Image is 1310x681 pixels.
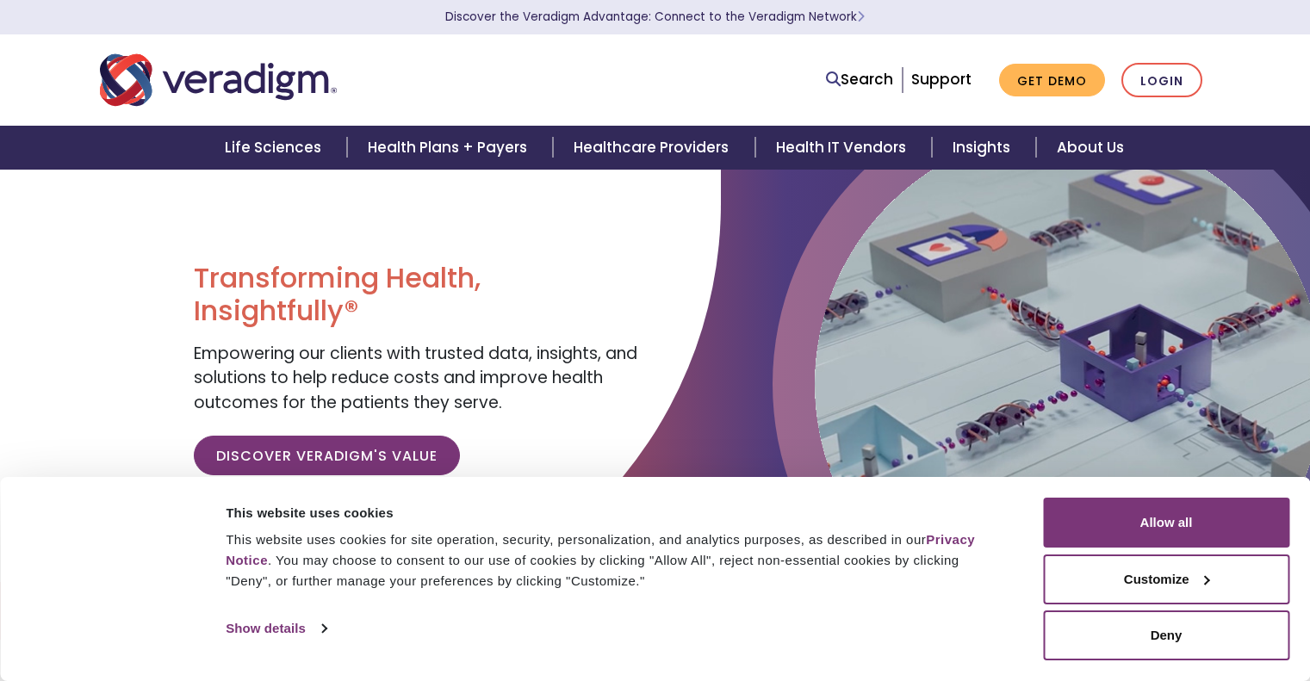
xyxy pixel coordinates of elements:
[755,126,932,170] a: Health IT Vendors
[1043,610,1289,660] button: Deny
[1043,554,1289,604] button: Customize
[226,503,1004,523] div: This website uses cookies
[932,126,1036,170] a: Insights
[194,342,637,414] span: Empowering our clients with trusted data, insights, and solutions to help reduce costs and improv...
[553,126,754,170] a: Healthcare Providers
[194,436,460,475] a: Discover Veradigm's Value
[226,529,1004,591] div: This website uses cookies for site operation, security, personalization, and analytics purposes, ...
[226,616,326,641] a: Show details
[204,126,347,170] a: Life Sciences
[194,262,642,328] h1: Transforming Health, Insightfully®
[826,68,893,91] a: Search
[347,126,553,170] a: Health Plans + Payers
[100,52,337,108] img: Veradigm logo
[1043,498,1289,548] button: Allow all
[445,9,865,25] a: Discover the Veradigm Advantage: Connect to the Veradigm NetworkLearn More
[1036,126,1145,170] a: About Us
[857,9,865,25] span: Learn More
[999,64,1105,97] a: Get Demo
[1121,63,1202,98] a: Login
[911,69,972,90] a: Support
